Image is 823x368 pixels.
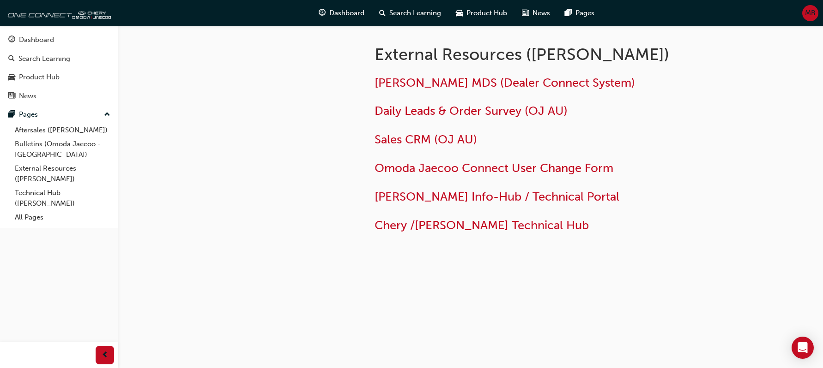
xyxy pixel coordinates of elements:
a: Chery /[PERSON_NAME] Technical Hub [375,218,589,232]
a: External Resources ([PERSON_NAME]) [11,161,114,186]
span: MB [805,8,816,18]
span: up-icon [104,109,110,121]
a: guage-iconDashboard [311,4,372,23]
div: Pages [19,109,38,120]
a: Bulletins (Omoda Jaecoo - [GEOGRAPHIC_DATA]) [11,137,114,161]
a: car-iconProduct Hub [448,4,514,23]
a: All Pages [11,210,114,225]
div: Search Learning [18,53,70,64]
a: Dashboard [4,31,114,48]
div: Open Intercom Messenger [792,337,814,359]
a: Aftersales ([PERSON_NAME]) [11,123,114,137]
span: News [533,8,550,18]
a: [PERSON_NAME] Info-Hub / Technical Portal [375,190,619,204]
span: Dashboard [329,8,364,18]
span: search-icon [8,55,15,63]
span: pages-icon [8,111,15,119]
span: Pages [575,8,594,18]
span: Search Learning [389,8,441,18]
span: guage-icon [319,7,326,19]
button: Pages [4,106,114,123]
a: Omoda Jaecoo Connect User Change Form [375,161,613,175]
a: Sales CRM (OJ AU) [375,132,477,147]
a: news-iconNews [514,4,557,23]
span: news-icon [8,92,15,101]
span: Product Hub [466,8,507,18]
a: Daily Leads & Order Survey (OJ AU) [375,104,568,118]
span: news-icon [522,7,529,19]
h1: External Resources ([PERSON_NAME]) [375,44,678,65]
div: News [19,91,36,101]
span: car-icon [8,73,15,82]
a: search-iconSearch Learning [372,4,448,23]
button: MB [802,5,818,21]
button: DashboardSearch LearningProduct HubNews [4,30,114,106]
span: prev-icon [102,350,109,361]
a: Product Hub [4,69,114,86]
a: Search Learning [4,50,114,67]
a: pages-iconPages [557,4,602,23]
div: Dashboard [19,35,54,45]
div: Product Hub [19,72,60,83]
span: guage-icon [8,36,15,44]
span: pages-icon [565,7,572,19]
a: [PERSON_NAME] MDS (Dealer Connect System) [375,76,635,90]
a: Technical Hub ([PERSON_NAME]) [11,186,114,210]
a: News [4,88,114,105]
span: car-icon [456,7,463,19]
img: oneconnect [5,4,111,22]
span: search-icon [379,7,386,19]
